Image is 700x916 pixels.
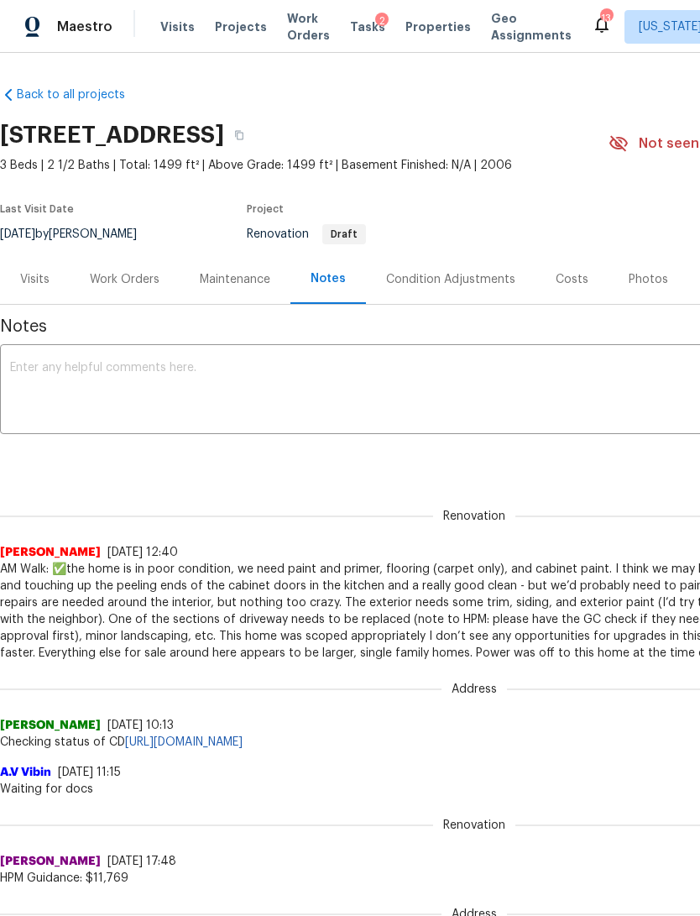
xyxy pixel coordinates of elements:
a: [URL][DOMAIN_NAME] [125,736,243,748]
span: Renovation [247,228,366,240]
div: Work Orders [90,271,159,288]
span: Projects [215,18,267,35]
span: Renovation [433,817,515,834]
span: Renovation [433,508,515,525]
span: [DATE] 10:13 [107,720,174,731]
div: 2 [375,13,389,29]
span: Visits [160,18,195,35]
div: Notes [311,270,346,287]
span: Work Orders [287,10,330,44]
span: [DATE] 11:15 [58,767,121,778]
div: Condition Adjustments [386,271,515,288]
div: Photos [629,271,668,288]
span: Tasks [350,21,385,33]
span: [DATE] 17:48 [107,856,176,867]
span: Draft [324,229,364,239]
span: [DATE] 12:40 [107,547,178,558]
span: Properties [405,18,471,35]
span: Maestro [57,18,112,35]
div: 13 [600,10,612,27]
div: Maintenance [200,271,270,288]
button: Copy Address [224,120,254,150]
span: Geo Assignments [491,10,572,44]
span: Project [247,204,284,214]
span: Address [441,681,507,698]
div: Visits [20,271,50,288]
div: Costs [556,271,588,288]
